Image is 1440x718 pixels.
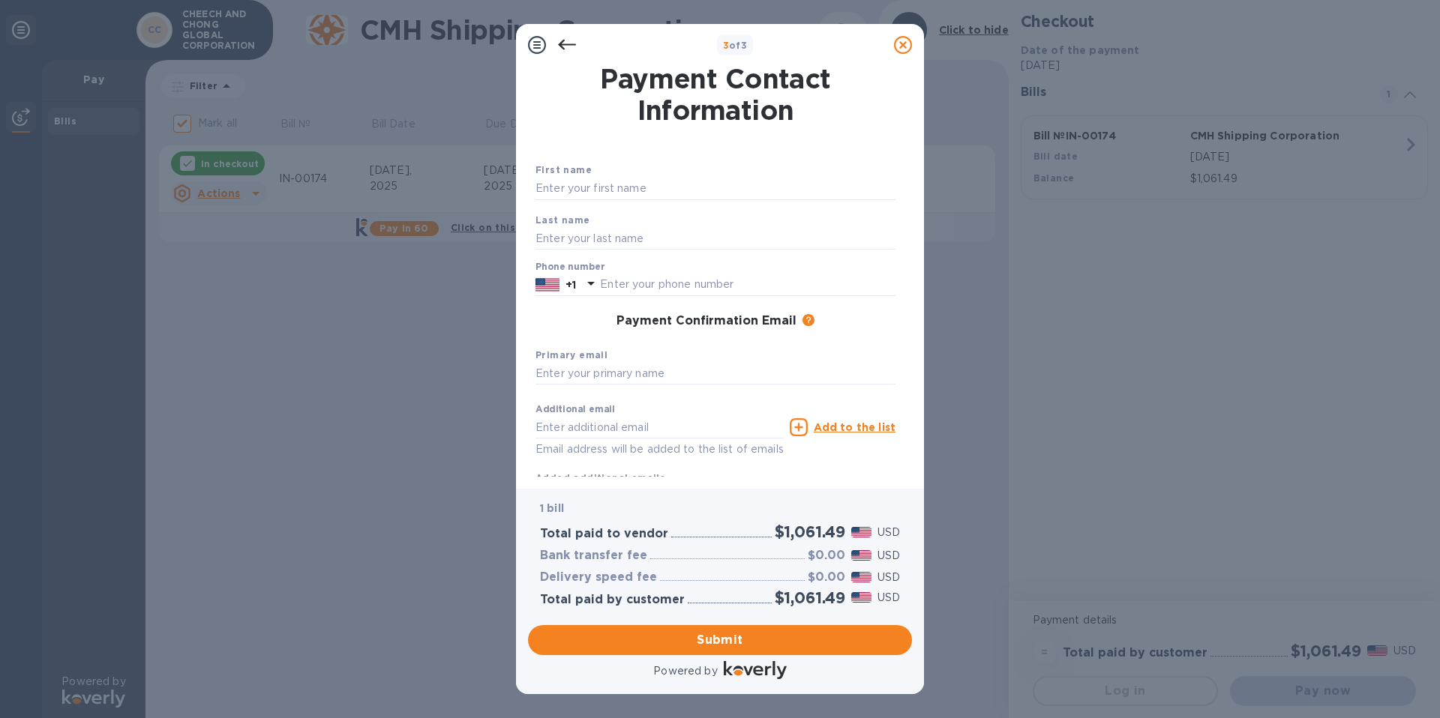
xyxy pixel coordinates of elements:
input: Enter your first name [535,178,895,200]
img: Logo [724,661,787,679]
b: Last name [535,214,590,226]
b: 1 bill [540,502,564,514]
img: USD [851,592,871,603]
img: USD [851,550,871,561]
h3: $0.00 [808,570,845,585]
img: US [535,277,559,293]
img: USD [851,572,871,582]
h3: Total paid to vendor [540,527,668,541]
h1: Payment Contact Information [535,63,895,126]
span: 3 [723,40,729,51]
b: Primary email [535,349,607,360]
input: Enter your primary name [535,363,895,385]
p: USD [877,525,900,540]
p: USD [877,570,900,585]
img: USD [851,527,871,537]
p: USD [877,590,900,606]
b: of 3 [723,40,748,51]
h3: $0.00 [808,549,845,563]
label: Phone number [535,263,604,272]
label: Additional email [535,405,615,414]
input: Enter your phone number [600,274,895,296]
button: Submit [528,625,912,655]
u: Add to the list [814,421,895,433]
p: USD [877,548,900,564]
b: First name [535,164,592,175]
h3: Delivery speed fee [540,570,657,585]
h3: Total paid by customer [540,593,685,607]
h2: $1,061.49 [775,522,845,541]
p: Powered by [653,663,717,679]
p: Email address will be added to the list of emails [535,441,784,458]
input: Enter your last name [535,227,895,250]
p: +1 [565,277,576,292]
b: Added additional emails [535,472,665,483]
h3: Payment Confirmation Email [616,314,796,328]
h2: $1,061.49 [775,588,845,607]
h3: Bank transfer fee [540,549,647,563]
span: Submit [540,631,900,649]
input: Enter additional email [535,416,784,438]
